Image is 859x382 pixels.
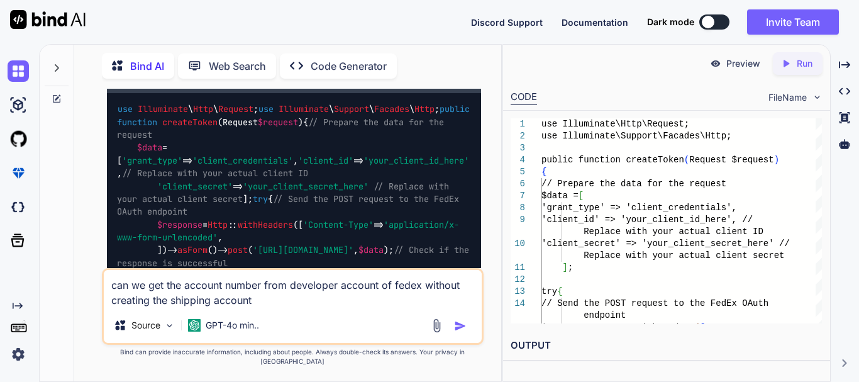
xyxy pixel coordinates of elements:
div: 14 [511,298,525,310]
span: withHeaders [238,219,293,230]
span: use Illuminate\Http\Request; [541,119,689,129]
img: preview [710,58,721,69]
div: 12 [511,274,525,286]
span: $request [258,116,298,128]
span: $data [358,245,384,256]
img: icon [454,320,467,332]
img: premium [8,162,29,184]
div: 11 [511,262,525,274]
div: 3 [511,142,525,154]
span: Request [223,116,298,128]
p: Preview [726,57,760,70]
span: ( [684,155,689,165]
span: createToken [162,116,218,128]
span: ( ) [117,116,303,128]
span: ) [774,155,779,165]
img: GPT-4o mini [188,319,201,332]
span: Http [414,104,435,115]
span: 'client_id' [298,155,353,166]
p: Source [131,319,160,332]
span: $data = [541,191,579,201]
div: 4 [511,154,525,166]
span: 'Content-Type' [303,219,374,230]
button: Documentation [562,16,628,29]
p: Web Search [209,59,266,74]
h2: OUTPUT [503,331,830,361]
div: 15 [511,322,525,334]
button: Invite Team [747,9,839,35]
img: settings [8,344,29,365]
span: FileName [768,91,807,104]
span: $response = Http::withHeaders [541,322,695,332]
span: try [541,286,557,296]
span: Request $request [689,155,773,165]
div: 8 [511,202,525,214]
span: ( [695,322,700,332]
span: 'client_credentials' [192,155,293,166]
span: Documentation [562,17,628,28]
span: Http [193,104,213,115]
span: // Replace with your actual client secret [117,181,454,205]
img: Bind AI [10,10,86,29]
img: attachment [429,318,444,333]
span: // Send the POST request to the FedEx OAuth endpoint [117,193,464,217]
span: use Illuminate\Support\Facades\Http; [541,131,731,141]
div: 6 [511,178,525,190]
span: // Send the POST request to the FedEx OAut [541,298,763,308]
textarea: can we get the account number from developer account of fedex without creating the shipping account [104,270,482,308]
img: chevron down [812,92,823,103]
span: post [228,245,248,256]
span: // Check if the response is successful [117,245,474,269]
img: ai-studio [8,94,29,116]
p: Bind can provide inaccurate information, including about people. Always double-check its answers.... [102,347,484,366]
span: Facades [374,104,409,115]
div: 9 [511,214,525,226]
div: 7 [511,190,525,202]
span: use [258,104,274,115]
span: ] [563,262,568,272]
span: 'your_client_id_here' [363,155,469,166]
div: 10 [511,238,525,250]
span: 'client_secret' => 'your_client_secret_her [541,239,763,249]
span: Dark mode [647,16,694,28]
span: 'grant_type' [122,155,182,166]
span: 'application/x-www-form-urlencoded' [117,219,459,243]
span: try [253,193,268,205]
span: e' // [763,239,790,249]
div: 2 [511,130,525,142]
span: Illuminate [279,104,329,115]
span: Replace with your actual client ID [584,227,763,237]
img: githubLight [8,128,29,150]
span: endpoint [584,310,626,320]
span: // Replace with your actual client ID [122,168,308,179]
p: Code Generator [311,59,387,74]
p: Run [797,57,812,70]
span: Discord Support [471,17,543,28]
img: darkCloudIdeIcon [8,196,29,218]
span: 'your_client_secret_here' [243,181,369,192]
span: ; [568,262,573,272]
span: { [557,286,562,296]
div: CODE [511,90,537,105]
span: h [763,298,768,308]
span: // Prepare the data for the request [117,116,449,140]
span: { [541,167,546,177]
span: 'grant_type' => 'client_credentials', [541,203,737,213]
span: 'client_secret' [157,181,233,192]
span: [ [700,322,705,332]
span: Illuminate [138,104,188,115]
span: $data [137,142,162,154]
span: // Prepare the data for the request [541,179,726,189]
span: use [118,104,133,115]
button: Discord Support [471,16,543,29]
span: 'client_id' => 'your_client_id_here', // [541,215,753,225]
img: chat [8,60,29,82]
div: 5 [511,166,525,178]
span: function [117,116,157,128]
span: '[URL][DOMAIN_NAME]' [253,245,353,256]
span: $response [157,219,202,230]
span: Http [208,219,228,230]
div: 13 [511,286,525,298]
span: asForm [177,245,208,256]
img: Pick Models [164,320,175,331]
